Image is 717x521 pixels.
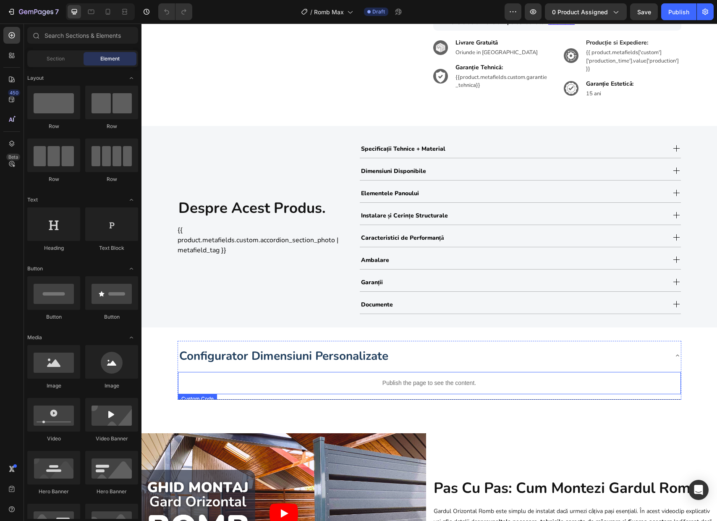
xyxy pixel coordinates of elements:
[372,8,385,16] span: Draft
[55,7,59,17] p: 7
[85,435,138,442] div: Video Banner
[125,193,138,207] span: Toggle open
[422,58,437,72] img: Alt Image
[292,45,306,60] img: Alt Image
[36,174,197,195] h2: despre acest produs.
[27,334,42,341] span: Media
[6,154,20,160] div: Beta
[27,175,80,183] div: Row
[100,55,120,63] span: Element
[637,8,651,16] span: Save
[27,196,38,204] span: Text
[125,262,138,275] span: Toggle open
[3,3,63,20] button: 7
[85,123,138,130] div: Row
[125,71,138,85] span: Toggle open
[314,39,408,48] p: Garanție Tehnică:
[310,8,312,16] span: /
[141,24,717,521] iframe: Design area
[85,382,138,390] div: Image
[220,121,304,129] span: Specificații Tehnice + Material
[220,188,306,196] span: Instalare și Cerințe Structurale
[8,89,20,96] div: 450
[661,3,696,20] button: Publish
[85,313,138,321] div: Button
[445,66,492,75] p: 15 ani
[85,244,138,252] div: Text Block
[688,480,709,500] div: Open Intercom Messenger
[445,15,539,24] p: Producție si Expediere:
[38,325,247,340] span: Configurator Dimensiuni Personalizate
[158,3,192,20] div: Undo/Redo
[552,8,608,16] span: 0 product assigned
[220,210,303,218] span: Caracteristici de Performanță
[27,27,138,44] input: Search Sections & Elements
[314,25,396,34] p: Oriunde in [GEOGRAPHIC_DATA]
[668,8,689,16] div: Publish
[220,166,277,174] span: Elementele Panoului
[38,372,74,379] div: Custom Code
[27,435,80,442] div: Video
[314,50,408,66] p: {{product.metafields.custom.garantie_tehnica}}
[422,25,437,39] img: Alt Image
[314,8,344,16] span: Romb Max
[27,123,80,130] div: Row
[27,382,80,390] div: Image
[36,202,197,232] div: {{ product.metafields.custom.accordion_section_photo | metafield_tag }}
[445,25,539,50] p: {{ product.metafields['custom']['production_time'].value['production'] }}
[220,144,285,152] span: Dimensiuni Disponibile
[128,480,157,500] button: Play
[37,355,539,364] p: Publish the page to see the content.
[125,331,138,344] span: Toggle open
[545,3,627,20] button: 0 product assigned
[27,313,80,321] div: Button
[85,488,138,495] div: Hero Banner
[347,494,532,502] strong: uneltele necesare, tehnicile corecte de măsurare și fixarea acestora.
[291,454,576,475] h2: pas cu pas: cum montezi gardul romb
[27,74,44,82] span: Layout
[220,277,251,285] span: Documente
[27,265,43,272] span: Button
[27,244,80,252] div: Heading
[630,3,658,20] button: Save
[445,56,492,65] p: Garanție Estetică:
[220,233,248,241] span: Ambalare
[220,255,242,263] span: Garanții
[47,55,65,63] span: Section
[27,488,80,495] div: Hero Banner
[85,175,138,183] div: Row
